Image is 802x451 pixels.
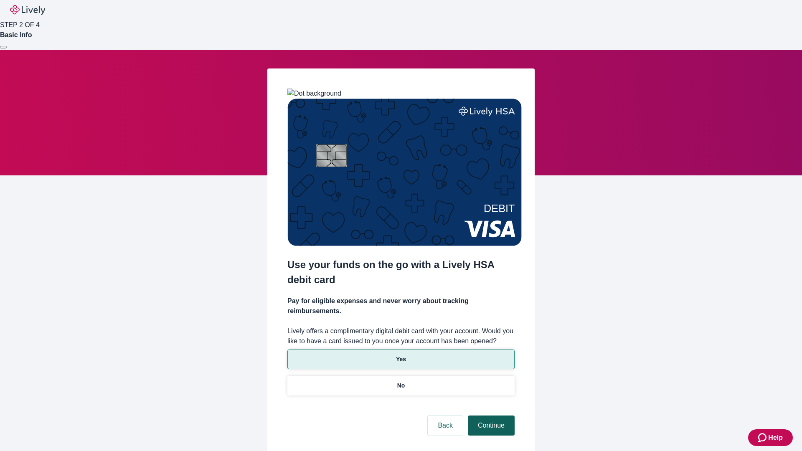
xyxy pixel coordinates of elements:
[287,99,522,246] img: Debit card
[287,296,515,316] h4: Pay for eligible expenses and never worry about tracking reimbursements.
[396,355,406,364] p: Yes
[287,89,341,99] img: Dot background
[468,416,515,436] button: Continue
[10,5,45,15] img: Lively
[397,381,405,390] p: No
[287,257,515,287] h2: Use your funds on the go with a Lively HSA debit card
[748,429,793,446] button: Zendesk support iconHelp
[768,433,783,443] span: Help
[758,433,768,443] svg: Zendesk support icon
[428,416,463,436] button: Back
[287,350,515,369] button: Yes
[287,376,515,395] button: No
[287,326,515,346] label: Lively offers a complimentary digital debit card with your account. Would you like to have a card...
